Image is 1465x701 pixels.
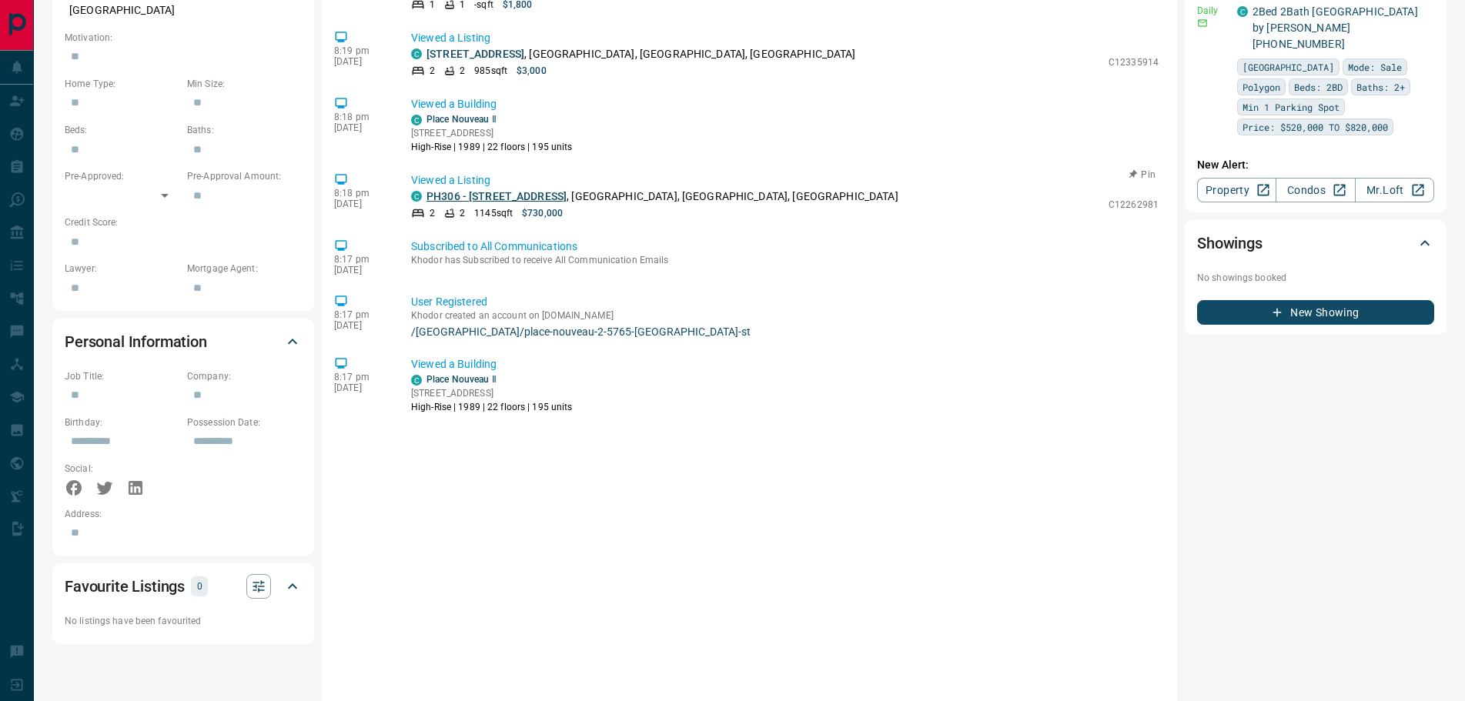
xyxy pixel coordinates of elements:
p: [STREET_ADDRESS] [411,386,573,400]
a: Condos [1276,178,1355,202]
p: Viewed a Building [411,356,1159,372]
a: Place Nouveau Ⅱ [426,374,497,385]
p: Social: [65,462,179,476]
p: [STREET_ADDRESS] [411,126,573,140]
p: Beds: [65,123,179,137]
p: Daily [1197,4,1228,18]
p: Mortgage Agent: [187,262,302,275]
p: Khodor has Subscribed to receive All Communication Emails [411,255,1159,265]
a: [STREET_ADDRESS] [426,48,524,60]
p: Viewed a Listing [411,172,1159,189]
svg: Email [1197,18,1208,28]
p: $730,000 [522,206,563,220]
div: condos.ca [411,191,422,202]
h2: Favourite Listings [65,574,185,599]
p: High-Rise | 1989 | 22 floors | 195 units [411,400,573,414]
div: Showings [1197,225,1434,262]
p: [DATE] [334,56,388,67]
div: condos.ca [411,375,422,386]
span: Polygon [1243,79,1280,95]
a: 2Bed 2Bath [GEOGRAPHIC_DATA] by [PERSON_NAME] [PHONE_NUMBER] [1253,5,1418,50]
span: Min 1 Parking Spot [1243,99,1340,115]
p: 8:17 pm [334,372,388,382]
p: Lawyer: [65,262,179,275]
button: Pin [1120,168,1165,182]
p: Subscribed to All Communications [411,239,1159,255]
a: Property [1197,178,1276,202]
p: Address: [65,507,302,521]
p: Khodor created an account on [DOMAIN_NAME] [411,310,1159,321]
p: 985 sqft [474,64,507,78]
p: , [GEOGRAPHIC_DATA], [GEOGRAPHIC_DATA], [GEOGRAPHIC_DATA] [426,46,856,62]
p: No listings have been favourited [65,614,302,628]
p: 2 [460,206,465,220]
p: Pre-Approval Amount: [187,169,302,183]
p: 8:19 pm [334,45,388,56]
a: /[GEOGRAPHIC_DATA]/place-nouveau-2-5765-[GEOGRAPHIC_DATA]-st [411,325,1159,338]
p: High-Rise | 1989 | 22 floors | 195 units [411,140,573,154]
div: condos.ca [411,115,422,125]
div: condos.ca [1237,6,1248,17]
p: New Alert: [1197,157,1434,173]
p: [DATE] [334,382,388,393]
p: Viewed a Building [411,96,1159,112]
p: Baths: [187,123,302,137]
span: Mode: Sale [1348,59,1402,75]
p: [DATE] [334,320,388,331]
span: Price: $520,000 TO $820,000 [1243,119,1388,135]
p: Birthday: [65,416,179,429]
p: Pre-Approved: [65,169,179,183]
a: PH306 - [STREET_ADDRESS] [426,190,567,202]
p: User Registered [411,294,1159,310]
p: Possession Date: [187,416,302,429]
p: No showings booked [1197,271,1434,285]
a: Place Nouveau Ⅱ [426,114,497,125]
a: Mr.Loft [1355,178,1434,202]
p: Motivation: [65,31,302,45]
p: [DATE] [334,122,388,133]
h2: Showings [1197,231,1263,255]
p: Viewed a Listing [411,30,1159,46]
p: 8:17 pm [334,309,388,320]
p: 0 [196,578,203,595]
p: 8:17 pm [334,254,388,265]
p: [DATE] [334,265,388,275]
p: 2 [460,64,465,78]
p: [DATE] [334,199,388,209]
p: 2 [430,64,435,78]
p: Company: [187,369,302,383]
p: , [GEOGRAPHIC_DATA], [GEOGRAPHIC_DATA], [GEOGRAPHIC_DATA] [426,189,898,205]
span: Beds: 2BD [1294,79,1343,95]
p: C12335914 [1109,55,1159,69]
div: Favourite Listings0 [65,568,302,605]
p: 2 [430,206,435,220]
p: Credit Score: [65,215,302,229]
p: 1145 sqft [474,206,513,220]
h2: Personal Information [65,329,207,354]
p: Min Size: [187,77,302,91]
p: 8:18 pm [334,112,388,122]
button: New Showing [1197,300,1434,325]
span: [GEOGRAPHIC_DATA] [1243,59,1334,75]
div: Personal Information [65,323,302,360]
p: Home Type: [65,77,179,91]
p: Job Title: [65,369,179,383]
div: condos.ca [411,48,422,59]
p: C12262981 [1109,198,1159,212]
p: $3,000 [517,64,547,78]
p: 8:18 pm [334,188,388,199]
span: Baths: 2+ [1356,79,1405,95]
